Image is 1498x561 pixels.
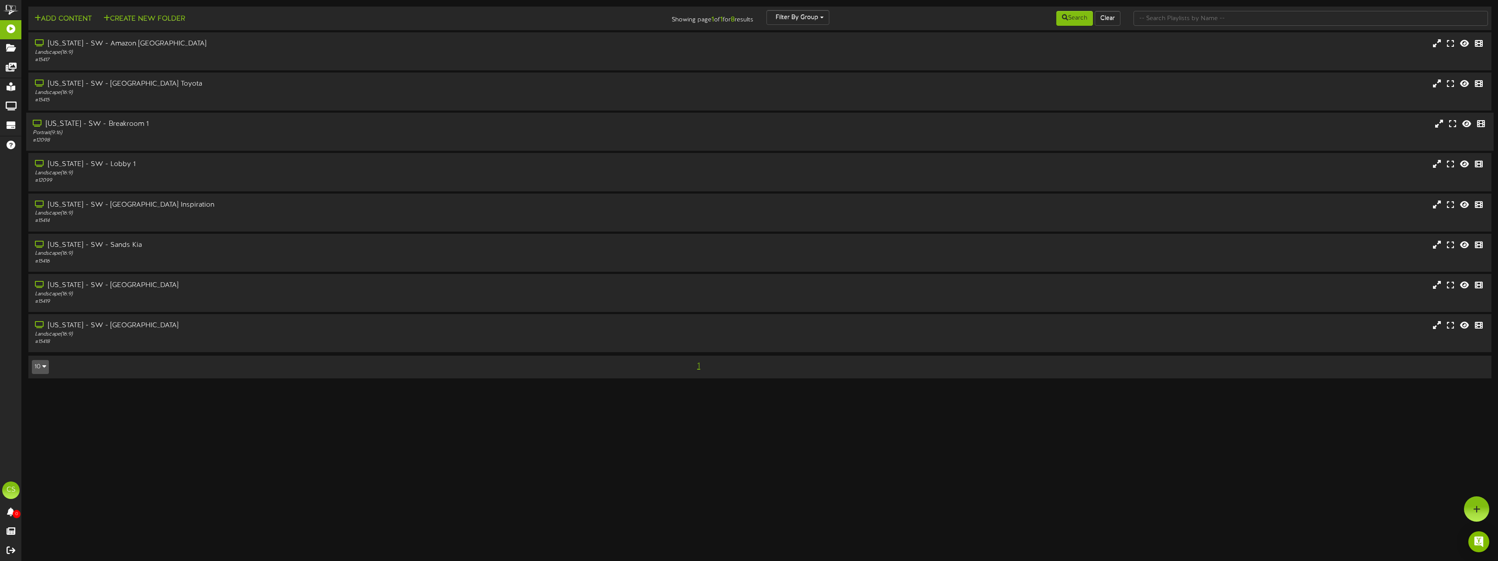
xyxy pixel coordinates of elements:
[720,16,723,24] strong: 1
[35,49,632,56] div: Landscape ( 16:9 )
[32,14,94,24] button: Add Content
[35,321,632,331] div: [US_STATE] - SW - [GEOGRAPHIC_DATA]
[35,331,632,338] div: Landscape ( 16:9 )
[35,177,632,184] div: # 12099
[711,16,714,24] strong: 1
[35,159,632,170] div: [US_STATE] - SW - Lobby 1
[766,10,829,25] button: Filter By Group
[35,338,632,346] div: # 15418
[515,10,760,25] div: Showing page of for results
[2,481,20,499] div: CS
[33,119,631,129] div: [US_STATE] - SW - Breakroom 1
[1468,531,1489,552] div: Open Intercom Messenger
[35,200,632,210] div: [US_STATE] - SW - [GEOGRAPHIC_DATA] Inspiration
[35,39,632,49] div: [US_STATE] - SW - Amazon [GEOGRAPHIC_DATA]
[35,170,632,177] div: Landscape ( 16:9 )
[35,210,632,217] div: Landscape ( 16:9 )
[35,217,632,225] div: # 15414
[35,280,632,291] div: [US_STATE] - SW - [GEOGRAPHIC_DATA]
[35,258,632,265] div: # 15416
[35,79,632,89] div: [US_STATE] - SW - [GEOGRAPHIC_DATA] Toyota
[33,129,631,137] div: Portrait ( 9:16 )
[35,89,632,97] div: Landscape ( 16:9 )
[1095,11,1120,26] button: Clear
[1134,11,1488,26] input: -- Search Playlists by Name --
[35,298,632,305] div: # 15419
[13,510,21,518] span: 0
[35,291,632,298] div: Landscape ( 16:9 )
[35,240,632,250] div: [US_STATE] - SW - Sands Kia
[1056,11,1093,26] button: Search
[35,56,632,64] div: # 15417
[35,97,632,104] div: # 15415
[695,361,702,371] span: 1
[32,360,49,374] button: 10
[731,16,735,24] strong: 8
[35,250,632,257] div: Landscape ( 16:9 )
[33,137,631,144] div: # 12098
[101,14,188,24] button: Create New Folder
